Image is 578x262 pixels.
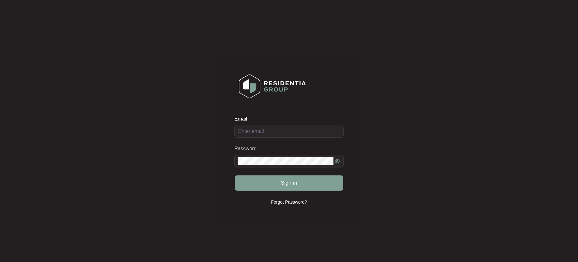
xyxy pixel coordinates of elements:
[235,70,310,102] img: Login Logo
[238,157,333,165] input: Password
[281,179,297,187] span: Sign in
[234,146,261,152] label: Password
[271,199,307,205] p: Forgot Password?
[235,175,343,191] button: Sign in
[234,125,344,138] input: Email
[335,159,340,164] span: eye-invisible
[234,116,252,122] label: Email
